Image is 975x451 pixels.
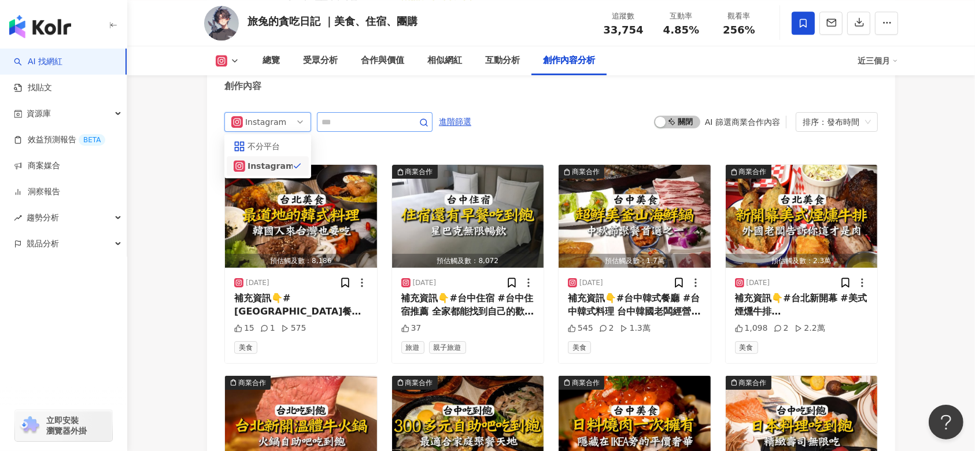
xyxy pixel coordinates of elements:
[795,323,825,334] div: 2.2萬
[739,377,767,389] div: 商業合作
[572,377,600,389] div: 商業合作
[14,186,60,198] a: 洞察報告
[735,323,768,334] div: 1,098
[401,323,422,334] div: 37
[225,165,377,268] button: 商業合作預估觸及數：8,186
[803,113,860,131] div: 排序：發布時間
[559,254,711,268] div: 預估觸及數：1.7萬
[14,160,60,172] a: 商案媒合
[726,254,878,268] div: 預估觸及數：2.3萬
[735,292,869,318] div: 補充資訊👇#台北新開幕 #美式煙燻牛排 [GEOGRAPHIC_DATA]新開幕美式煙燻牛排!吃過就愛上 - 🏆台北新開幕❗️美式煙燻牛排❗️ ✅主打煙燻慢烤美國牛肋排 ✅牛/豬肋排料理風味濃郁...
[429,341,466,354] span: 親子旅遊
[392,254,544,268] div: 預估觸及數：8,072
[260,323,275,334] div: 1
[224,80,261,93] div: 創作內容
[392,165,544,268] button: 商業合作預估觸及數：8,072
[663,24,699,36] span: 4.85%
[15,410,112,441] a: chrome extension立即安裝 瀏覽器外掛
[438,112,472,131] button: 進階篩選
[361,54,404,68] div: 合作與價值
[225,254,377,268] div: 預估觸及數：8,186
[735,341,758,354] span: 美食
[225,165,377,268] img: post-image
[234,292,368,318] div: 補充資訊👇#[GEOGRAPHIC_DATA]餐廳 #[GEOGRAPHIC_DATA]料理 台北最適合中秋烤肉的餐廳之一!美味韓式烤肉! - 🏆韓式料理❗️台北韓式料理❗️ ✅人氣菜：燒酒蛤酒...
[858,51,898,70] div: 近三個月
[603,24,643,36] span: 33,754
[405,377,433,389] div: 商業合作
[246,278,269,288] div: [DATE]
[14,134,105,146] a: 效益預測報告BETA
[599,323,614,334] div: 2
[568,323,593,334] div: 545
[234,323,254,334] div: 15
[245,113,283,131] div: Instagram
[579,278,603,288] div: [DATE]
[27,205,59,231] span: 趨勢分析
[14,214,22,222] span: rise
[401,292,535,318] div: 補充資訊👇#台中住宿 #台中住宿推薦 全家都能找到自己的歡樂!台中鳳凰酒店 - 🏆台中住宿❗️台中住宿推薦❗️ ✅適合商務&家庭旅遊住宿 ✅房間乾淨現代/乾淨/質感 ✅卡樂主題房附汽車床 ✅9樓...
[485,54,520,68] div: 互動分析
[427,54,462,68] div: 相似網紅
[568,292,701,318] div: 補充資訊👇#台中韓式餐廳 #台中韓式料理 台中韓國老闆經營道地韓式餐廳!中秋聚餐首選 - 🏆韓式料理❗️台中韓式料理❗️ ✅韓國老闆娘親自掌廚超道地 ✅片中為：中秋新推出3680元釜山火鍋+燒肉...
[401,341,424,354] span: 旅遊
[726,165,878,268] img: post-image
[568,341,591,354] span: 美食
[238,377,266,389] div: 商業合作
[705,117,780,127] div: AI 篩選商業合作內容
[14,82,52,94] a: 找貼文
[405,166,433,178] div: 商業合作
[9,15,71,38] img: logo
[248,140,285,153] div: 不分平台
[439,113,471,131] span: 進階篩選
[747,278,770,288] div: [DATE]
[224,143,878,153] div: 共 231 筆 ， 條件：
[281,323,306,334] div: 575
[620,323,651,334] div: 1.3萬
[774,323,789,334] div: 2
[413,278,437,288] div: [DATE]
[303,54,338,68] div: 受眾分析
[572,166,600,178] div: 商業合作
[726,165,878,268] button: 商業合作預估觸及數：2.3萬
[929,405,963,439] iframe: Help Scout Beacon - Open
[723,24,755,36] span: 256%
[27,231,59,257] span: 競品分析
[543,54,595,68] div: 創作內容分析
[234,341,257,354] span: 美食
[27,101,51,127] span: 資源庫
[204,6,239,40] img: KOL Avatar
[601,10,645,22] div: 追蹤數
[739,166,767,178] div: 商業合作
[717,10,761,22] div: 觀看率
[14,56,62,68] a: searchAI 找網紅
[392,165,544,268] img: post-image
[559,165,711,268] button: 商業合作預估觸及數：1.7萬
[263,54,280,68] div: 總覽
[659,10,703,22] div: 互動率
[19,416,41,435] img: chrome extension
[46,415,87,436] span: 立即安裝 瀏覽器外掛
[248,14,418,28] div: 旅兔的貪吃日記 ｜美食、住宿、團購
[248,160,285,172] div: Instagram
[559,165,711,268] img: post-image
